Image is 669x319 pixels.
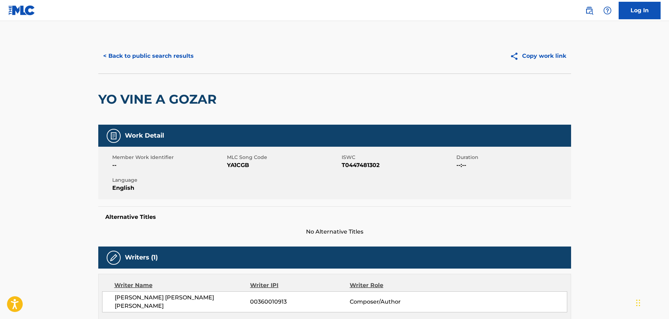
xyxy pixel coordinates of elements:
img: search [585,6,593,15]
span: Member Work Identifier [112,154,225,161]
iframe: Chat Widget [634,285,669,319]
h2: YO VINE A GOZAR [98,91,220,107]
span: ISWC [342,154,455,161]
span: MLC Song Code [227,154,340,161]
div: Writer Name [114,281,250,290]
h5: Work Detail [125,132,164,140]
img: help [603,6,612,15]
div: Writer Role [350,281,440,290]
span: -- [112,161,225,169]
div: Drag [636,292,640,313]
span: YA1CGB [227,161,340,169]
h5: Alternative Titles [105,214,564,221]
span: Composer/Author [350,298,440,306]
span: Language [112,176,225,184]
a: Public Search [582,4,596,18]
img: Work Detail [109,132,118,140]
span: [PERSON_NAME] [PERSON_NAME] [PERSON_NAME] [115,293,250,310]
img: Copy work link [510,52,522,61]
div: Writer IPI [250,281,350,290]
h5: Writers (1) [125,254,158,262]
span: 00360010913 [250,298,349,306]
div: Help [600,4,614,18]
span: English [112,184,225,192]
button: Copy work link [505,47,571,65]
span: No Alternative Titles [98,228,571,236]
img: MLC Logo [8,5,35,15]
img: Writers [109,254,118,262]
button: < Back to public search results [98,47,199,65]
span: Duration [456,154,569,161]
span: --:-- [456,161,569,169]
span: T0447481302 [342,161,455,169]
a: Log In [619,2,661,19]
